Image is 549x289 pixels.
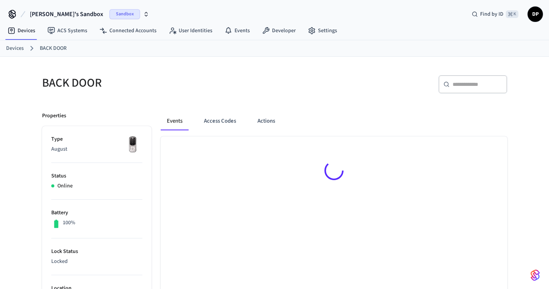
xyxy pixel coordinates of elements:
span: Find by ID [480,10,503,18]
div: ant example [161,112,507,130]
p: Status [51,172,142,180]
div: Find by ID⌘ K [466,7,525,21]
span: DP [528,7,542,21]
a: Events [218,24,256,38]
span: ⌘ K [506,10,518,18]
a: Developer [256,24,302,38]
span: [PERSON_NAME]'s Sandbox [30,10,103,19]
a: Devices [6,44,24,53]
button: Access Codes [198,112,242,130]
a: Settings [302,24,343,38]
h5: BACK DOOR [42,75,270,91]
a: User Identities [163,24,218,38]
a: Connected Accounts [93,24,163,38]
p: Battery [51,209,142,217]
span: Sandbox [109,9,140,19]
p: Lock Status [51,248,142,256]
p: August [51,145,142,153]
button: DP [528,7,543,22]
img: SeamLogoGradient.69752ec5.svg [531,269,540,281]
a: ACS Systems [41,24,93,38]
p: 100% [63,219,75,227]
p: Locked [51,258,142,266]
p: Online [57,182,73,190]
a: BACK DOOR [40,44,67,53]
button: Actions [251,112,281,130]
a: Devices [2,24,41,38]
button: Events [161,112,189,130]
p: Type [51,135,142,143]
p: Properties [42,112,66,120]
img: Yale Assure Touchscreen Wifi Smart Lock, Satin Nickel, Front [123,135,142,154]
